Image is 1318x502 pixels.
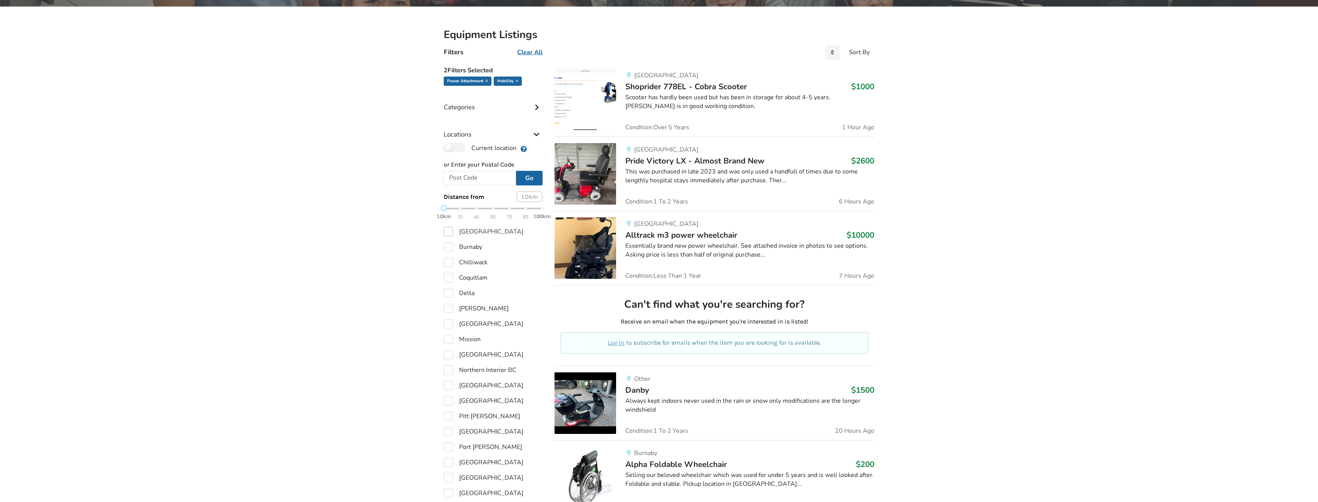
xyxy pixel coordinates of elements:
span: Shoprider 778EL - Cobra Scooter [625,81,747,92]
span: Danby [625,385,649,395]
div: Scooter has hardly been used but has been in storage for about 4-5 years. [PERSON_NAME] is in goo... [625,93,874,111]
a: Log in [608,339,625,346]
img: mobility-alltrack m3 power wheelchair [555,217,616,279]
label: [GEOGRAPHIC_DATA] [444,396,523,405]
label: [PERSON_NAME] [444,304,509,313]
span: 1 Hour Ago [842,124,874,130]
label: Northern Interior BC [444,365,516,375]
div: Always kept indoors never used in the rain or snow only modifications are the longer windshield [625,397,874,414]
p: Receive an email when the equipment you're interested in is listed! [561,317,868,326]
div: power attachment [444,77,491,86]
label: Burnaby [444,242,482,252]
span: Condition: 1 To 2 Years [625,428,688,434]
h2: Can't find what you're searching for? [561,298,868,311]
div: Categories [444,88,542,115]
h3: $200 [856,459,874,469]
label: Port [PERSON_NAME] [444,442,522,452]
span: 25 [458,213,463,222]
label: Pitt [PERSON_NAME] [444,412,520,421]
label: [GEOGRAPHIC_DATA] [444,473,523,482]
label: Mission [444,335,481,344]
div: This was purchased in late 2023 and was only used a handfull of times due to some lengthly hospit... [625,167,874,185]
span: [GEOGRAPHIC_DATA] [634,220,698,228]
div: Mobility [494,77,522,86]
span: 70 [507,213,512,222]
p: or Enter your Postal Code [444,160,542,169]
div: 10 km [517,192,542,202]
span: Distance from [444,193,484,200]
label: Coquitlam [444,273,488,282]
span: 7 Hours Ago [839,273,874,279]
div: Essentially brand new power wheelchair. See attached invoice in photos to see options. Asking pri... [625,242,874,259]
a: mobility-danby OtherDanby$1500Always kept indoors never used in the rain or snow only modificatio... [555,366,874,440]
span: Condition: 1 To 2 Years [625,198,688,205]
label: Current location [444,143,516,153]
img: mobility-pride victory lx - almost brand new [555,143,616,205]
a: mobility-alltrack m3 power wheelchair [GEOGRAPHIC_DATA]Alltrack m3 power wheelchair$10000Essentia... [555,211,874,285]
span: Condition: Over 5 Years [625,124,689,130]
label: [GEOGRAPHIC_DATA] [444,381,523,390]
span: Alltrack m3 power wheelchair [625,230,737,240]
h3: $1000 [851,82,874,92]
label: [GEOGRAPHIC_DATA] [444,319,523,329]
a: mobility-shoprider 778el - cobra scooter[GEOGRAPHIC_DATA]Shoprider 778EL - Cobra Scooter$1000Scoo... [555,69,874,137]
h2: Equipment Listings [444,28,874,42]
u: Clear All [517,48,543,57]
img: mobility-shoprider 778el - cobra scooter [555,69,616,130]
span: Alpha Foldable Wheelchair [625,459,727,470]
span: Condition: Less Than 1 Year [625,273,701,279]
h3: $2600 [851,156,874,166]
h5: 2 Filters Selected [444,63,542,77]
label: [GEOGRAPHIC_DATA] [444,350,523,359]
div: Locations [444,115,542,142]
button: Go [516,171,543,185]
div: Sort By [849,49,870,55]
span: [GEOGRAPHIC_DATA] [634,71,698,80]
label: [GEOGRAPHIC_DATA] [444,227,523,236]
label: Chilliwack [444,258,488,267]
span: 40 [474,213,479,222]
div: Selling our beloved wheelchair which was used for under 5 years and is well looked after. Foldabl... [625,471,874,489]
span: Burnaby [634,449,657,457]
h3: $1500 [851,385,874,395]
span: 55 [490,213,496,222]
h3: $10000 [847,230,874,240]
span: 6 Hours Ago [839,198,874,205]
span: 20 Hours Ago [835,428,874,434]
h4: Filters [444,48,463,57]
label: Delta [444,289,474,298]
span: Other [634,375,650,383]
strong: 10km [437,213,451,220]
input: Post Code [443,171,516,185]
label: [GEOGRAPHIC_DATA] [444,427,523,436]
strong: 100km [533,213,551,220]
label: [GEOGRAPHIC_DATA] [444,489,523,498]
span: Pride Victory LX - Almost Brand New [625,155,765,166]
span: [GEOGRAPHIC_DATA] [634,145,698,154]
a: mobility-pride victory lx - almost brand new[GEOGRAPHIC_DATA]Pride Victory LX - Almost Brand New$... [555,137,874,211]
p: to subscribe for emails when the item you are looking for is available. [570,339,859,347]
span: 85 [523,213,528,222]
label: [GEOGRAPHIC_DATA] [444,458,523,467]
img: mobility-danby [555,372,616,434]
